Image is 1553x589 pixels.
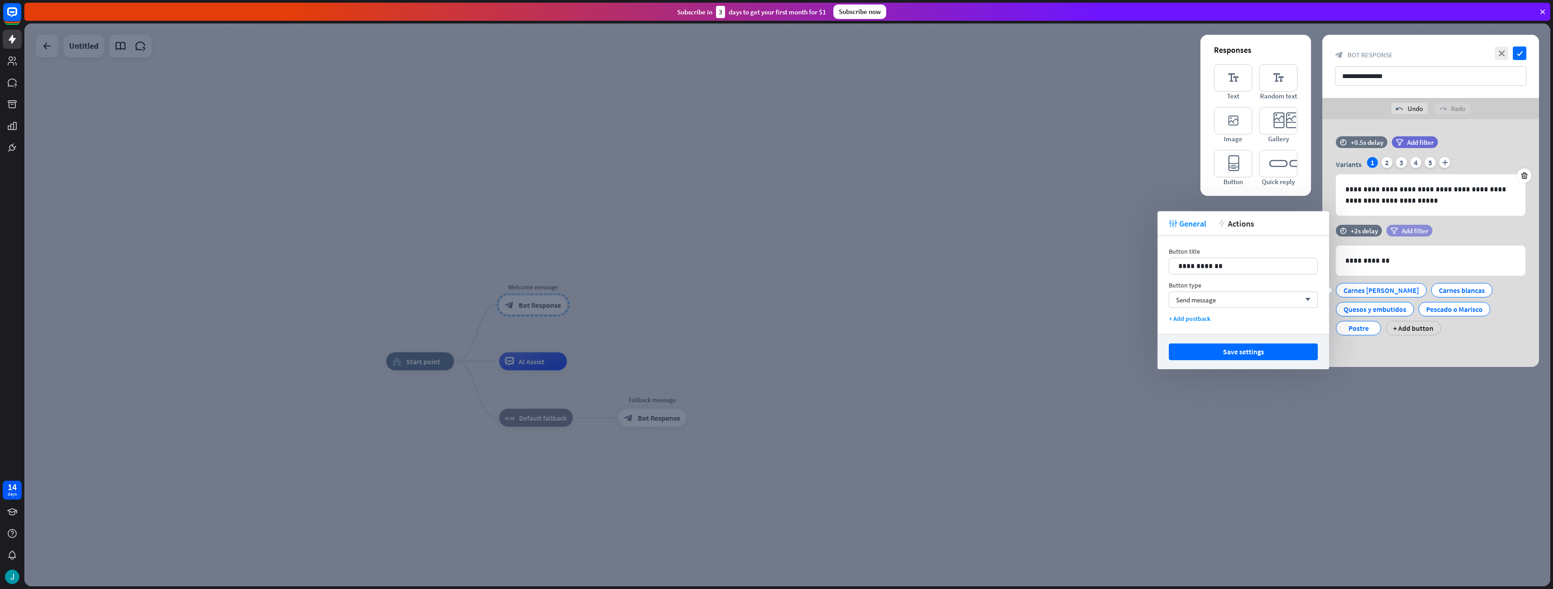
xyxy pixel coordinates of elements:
span: Variants [1336,160,1362,169]
i: tweak [1169,219,1177,227]
span: Actions [1228,218,1254,229]
button: Open LiveChat chat widget [7,4,34,31]
span: Add filter [1402,227,1428,235]
div: Carnes blancas [1439,283,1485,297]
i: plus [1439,157,1450,168]
div: 14 [8,483,17,491]
i: time [1340,139,1347,145]
div: Carnes [PERSON_NAME] [1344,283,1419,297]
div: days [8,491,17,497]
div: 4 [1410,157,1421,168]
span: General [1179,218,1206,229]
div: 1 [1367,157,1378,168]
div: Subscribe now [833,5,886,19]
div: Redo [1435,103,1470,114]
i: redo [1439,105,1446,112]
i: filter [1396,139,1403,146]
div: +2s delay [1351,227,1378,235]
div: Postre [1344,321,1373,335]
span: Add filter [1407,138,1434,147]
div: 5 [1425,157,1436,168]
i: action [1218,219,1226,227]
div: +0.5s delay [1351,138,1383,147]
div: 3 [1396,157,1407,168]
button: Save settings [1169,343,1318,360]
div: + Add button [1386,321,1441,335]
div: 3 [716,6,725,18]
div: Undo [1391,103,1427,114]
a: 14 days [3,481,22,500]
i: filter [1390,227,1398,234]
div: Quesos y embutidos [1344,302,1406,316]
span: Send message [1176,296,1216,304]
i: arrow_down [1301,297,1311,302]
i: time [1340,227,1347,234]
i: check [1513,46,1526,60]
i: close [1495,46,1508,60]
i: block_bot_response [1335,51,1343,59]
div: 2 [1381,157,1392,168]
div: Pescado o Marisco [1426,302,1483,316]
div: + Add postback [1169,315,1318,323]
div: Button type [1169,281,1318,289]
span: Bot Response [1348,51,1393,59]
div: Button title [1169,247,1318,255]
i: undo [1396,105,1403,112]
div: Subscribe in days to get your first month for $1 [677,6,826,18]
